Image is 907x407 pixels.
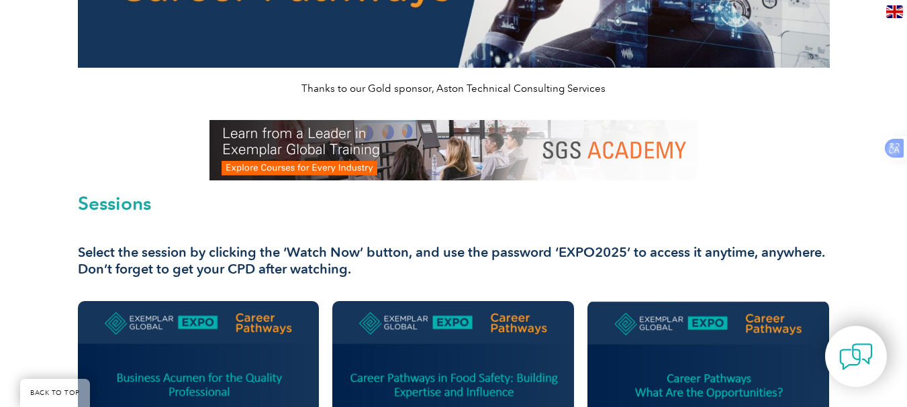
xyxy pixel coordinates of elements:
h3: Select the session by clicking the ‘Watch Now’ button, and use the password ‘EXPO2025’ to access ... [78,244,830,278]
h2: Sessions [78,194,830,213]
a: BACK TO TOP [20,379,90,407]
p: Thanks to our Gold sponsor, Aston Technical Consulting Services [78,81,830,96]
img: contact-chat.png [839,340,873,373]
img: en [886,5,903,18]
img: SGS [209,120,698,180]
